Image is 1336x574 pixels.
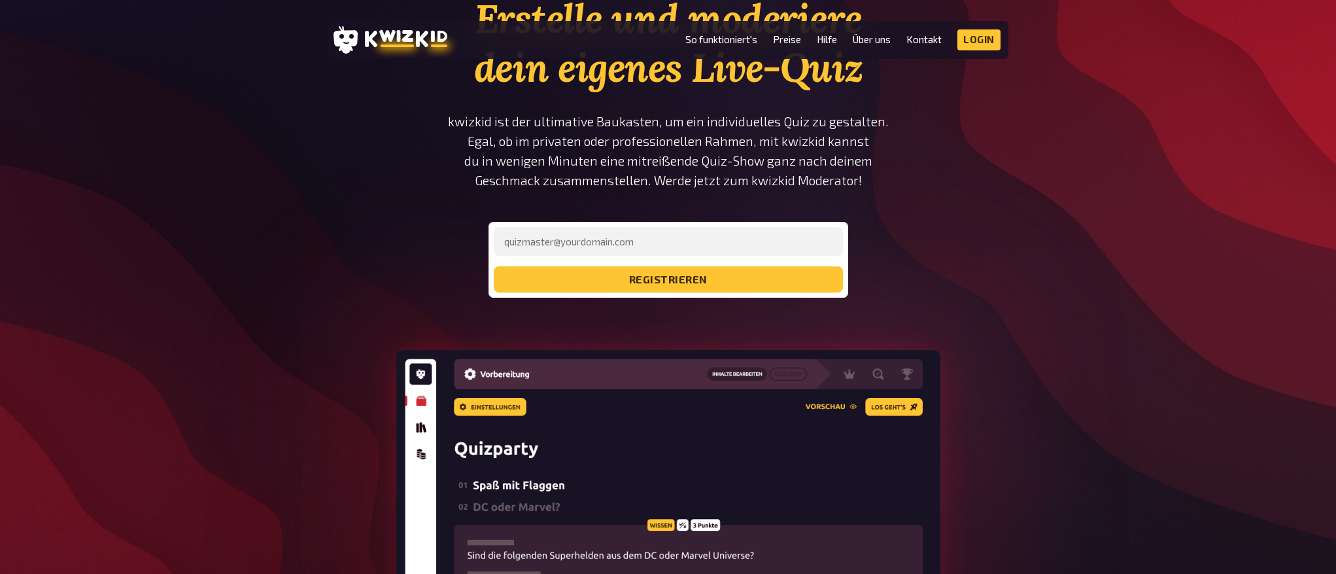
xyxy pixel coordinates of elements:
a: Login [957,29,1001,50]
a: Hilfe [817,34,837,45]
a: So funktioniert's [685,34,757,45]
p: kwizkid ist der ultimative Baukasten, um ein individuelles Quiz zu gestalten. Egal, ob im private... [447,112,889,190]
a: Kontakt [906,34,942,45]
button: registrieren [494,266,843,293]
a: Preise [773,34,801,45]
input: quizmaster@yourdomain.com [494,227,843,256]
a: Über uns [853,34,891,45]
